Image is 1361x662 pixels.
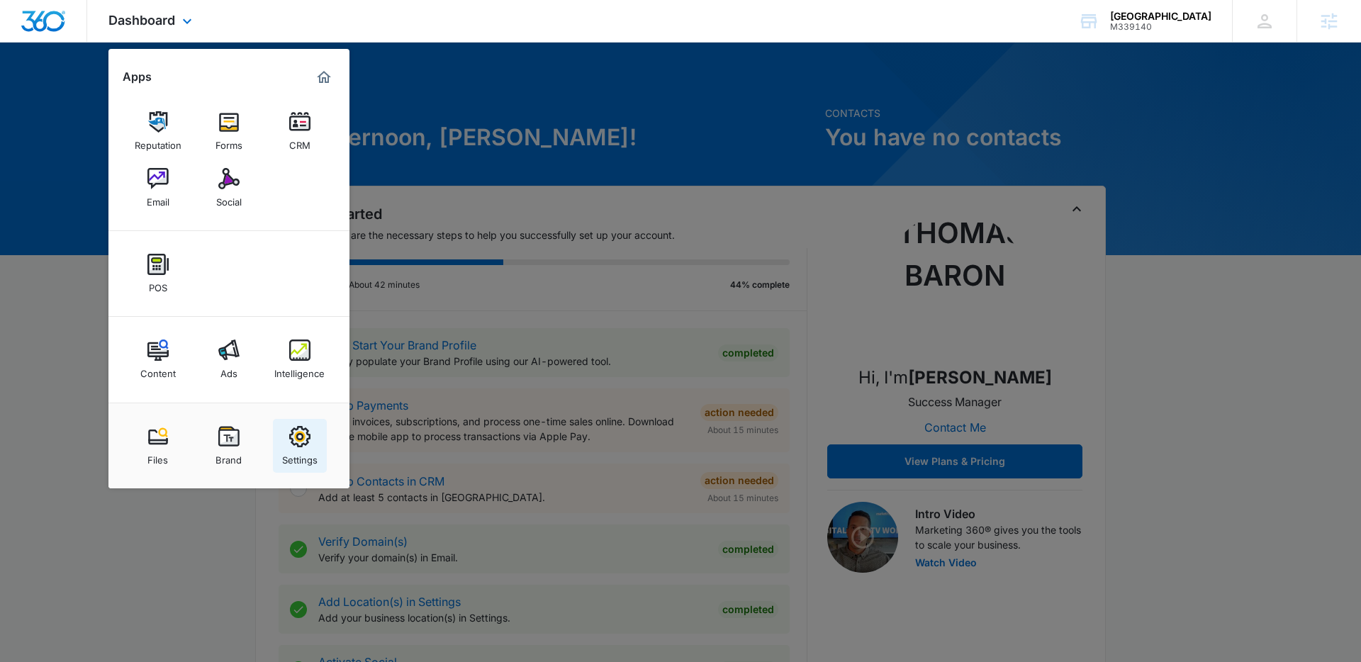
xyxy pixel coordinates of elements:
a: Content [131,332,185,386]
span: Dashboard [108,13,175,28]
div: Email [147,189,169,208]
div: Forms [215,133,242,151]
div: account id [1110,22,1211,32]
a: Email [131,161,185,215]
div: Files [147,447,168,466]
div: Content [140,361,176,379]
div: Settings [282,447,318,466]
div: Ads [220,361,237,379]
div: Intelligence [274,361,325,379]
a: Social [202,161,256,215]
a: POS [131,247,185,301]
a: Ads [202,332,256,386]
a: Settings [273,419,327,473]
a: CRM [273,104,327,158]
a: Forms [202,104,256,158]
a: Marketing 360® Dashboard [313,66,335,89]
div: Reputation [135,133,181,151]
h2: Apps [123,70,152,84]
div: Brand [215,447,242,466]
div: Social [216,189,242,208]
div: POS [149,275,167,293]
div: CRM [289,133,310,151]
a: Reputation [131,104,185,158]
a: Files [131,419,185,473]
a: Intelligence [273,332,327,386]
div: account name [1110,11,1211,22]
a: Brand [202,419,256,473]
